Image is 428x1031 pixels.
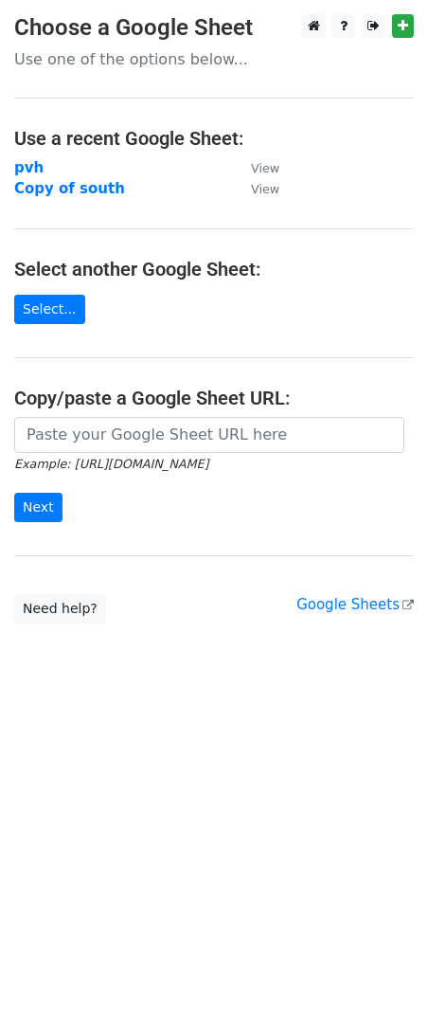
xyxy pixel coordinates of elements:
[14,159,44,176] a: pvh
[14,417,404,453] input: Paste your Google Sheet URL here
[14,49,414,69] p: Use one of the options below...
[232,180,279,197] a: View
[14,180,125,197] a: Copy of south
[14,493,62,522] input: Next
[14,594,106,624] a: Need help?
[14,457,208,471] small: Example: [URL][DOMAIN_NAME]
[14,387,414,409] h4: Copy/paste a Google Sheet URL:
[14,295,85,324] a: Select...
[232,159,279,176] a: View
[14,14,414,42] h3: Choose a Google Sheet
[296,596,414,613] a: Google Sheets
[14,127,414,150] h4: Use a recent Google Sheet:
[14,258,414,280] h4: Select another Google Sheet:
[251,182,279,196] small: View
[251,161,279,175] small: View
